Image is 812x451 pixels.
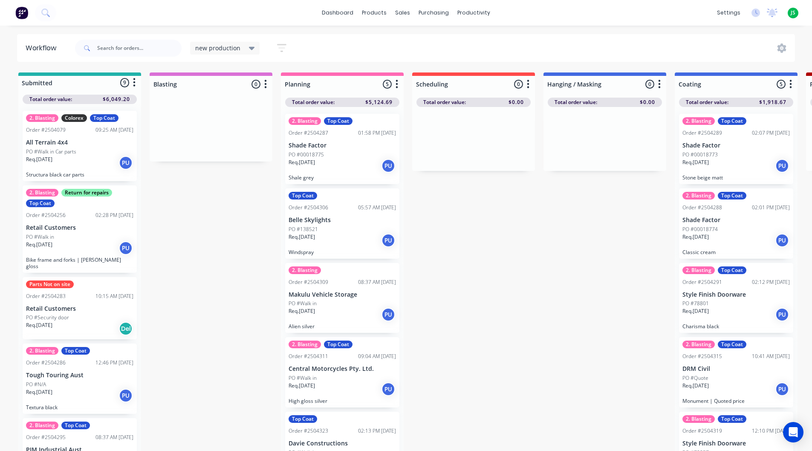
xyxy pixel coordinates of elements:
div: 2. Blasting [682,341,715,348]
div: Top Coat [718,266,746,274]
p: PO #00018775 [289,151,324,159]
span: new production [195,43,240,52]
p: PO #N/A [26,381,46,388]
p: Belle Skylights [289,217,396,224]
p: Req. [DATE] [682,233,709,241]
div: PU [381,308,395,321]
p: Req. [DATE] [26,156,52,163]
p: PO #00018774 [682,225,718,233]
div: 02:12 PM [DATE] [752,278,790,286]
div: 2. Blasting [682,415,715,423]
p: Stone beige matt [682,174,790,181]
p: Style Finish Doorware [682,291,790,298]
div: 02:13 PM [DATE] [358,427,396,435]
div: 09:04 AM [DATE] [358,353,396,360]
div: 02:07 PM [DATE] [752,129,790,137]
div: PU [119,156,133,170]
div: Top Coat [26,199,55,207]
p: PO #Security door [26,314,69,321]
p: Classic cream [682,249,790,255]
div: 2. BlastingTop CoatOrder #250431510:41 AM [DATE]DRM CivilPO #QuoteReq.[DATE]PUMonument | Quoted p... [679,337,793,408]
p: Retail Customers [26,224,133,231]
div: 09:25 AM [DATE] [95,126,133,134]
p: Req. [DATE] [26,388,52,396]
div: 2. BlastingTop CoatOrder #250428612:46 PM [DATE]Tough Touring AustPO #N/AReq.[DATE]PUTextura black [23,344,137,414]
div: productivity [453,6,494,19]
div: PU [119,241,133,255]
p: Monument | Quoted price [682,398,790,404]
div: PU [775,234,789,247]
div: Order #2504286 [26,359,66,367]
p: Req. [DATE] [289,382,315,390]
div: Order #2504309 [289,278,328,286]
div: 2. BlastingTop CoatOrder #250428902:07 PM [DATE]Shade FactorPO #00018773Req.[DATE]PUStone beige matt [679,114,793,184]
p: Shade Factor [289,142,396,149]
div: Order #2504319 [682,427,722,435]
span: Total order value: [555,98,597,106]
div: Top Coat [718,415,746,423]
div: PU [775,308,789,321]
div: 08:37 AM [DATE] [95,434,133,441]
div: 2. BlastingTop CoatOrder #250429102:12 PM [DATE]Style Finish DoorwarePO #78801Req.[DATE]PUCharism... [679,263,793,333]
div: Top Coat [718,341,746,348]
input: Search for orders... [97,40,182,57]
p: Req. [DATE] [682,159,709,166]
span: Total order value: [423,98,466,106]
div: 08:37 AM [DATE] [358,278,396,286]
p: Shade Factor [682,142,790,149]
span: Total order value: [29,95,72,103]
div: 2. BlastingReturn for repairsTop CoatOrder #250425602:28 PM [DATE]Retail CustomersPO #Walk inReq.... [23,185,137,273]
p: Bike frame and forks | [PERSON_NAME] gloss [26,257,133,269]
div: Order #2504287 [289,129,328,137]
div: Top Coat [61,347,90,355]
div: Order #2504079 [26,126,66,134]
div: products [358,6,391,19]
div: Return for repairs [61,189,112,197]
p: Alien silver [289,323,396,330]
div: Order #2504291 [682,278,722,286]
span: $5,124.69 [365,98,393,106]
div: Order #2504256 [26,211,66,219]
div: Order #2504289 [682,129,722,137]
p: PO #00018773 [682,151,718,159]
div: Order #2504288 [682,204,722,211]
div: purchasing [414,6,453,19]
div: 2. Blasting [26,189,58,197]
p: PO #138521 [289,225,318,233]
div: 12:46 PM [DATE] [95,359,133,367]
div: sales [391,6,414,19]
div: 02:28 PM [DATE] [95,211,133,219]
p: Style Finish Doorware [682,440,790,447]
p: Req. [DATE] [682,382,709,390]
div: PU [381,159,395,173]
p: Textura black [26,404,133,411]
p: Shade Factor [682,217,790,224]
div: Open Intercom Messenger [783,422,803,442]
div: 2. BlastingTop CoatOrder #250431109:04 AM [DATE]Central Motorcycles Pty. Ltd.PO #Walk inReq.[DATE... [285,337,399,408]
p: PO #Walk in [26,233,54,241]
p: Req. [DATE] [26,321,52,329]
p: PO #78801 [682,300,709,307]
div: 2. Blasting [289,266,321,274]
div: 10:41 AM [DATE] [752,353,790,360]
div: Parts Not on siteOrder #250428310:15 AM [DATE]Retail CustomersPO #Security doorReq.[DATE]Del [23,277,137,340]
div: Order #2504311 [289,353,328,360]
p: Req. [DATE] [26,241,52,249]
div: Order #2504295 [26,434,66,441]
p: All Terrain 4x4 [26,139,133,146]
div: PU [381,382,395,396]
div: PU [381,234,395,247]
div: Top Coat [289,415,317,423]
div: settings [713,6,745,19]
div: 2. BlastingOrder #250430908:37 AM [DATE]Makulu Vehicle StoragePO #Walk inReq.[DATE]PUAlien silver [285,263,399,333]
p: PO #Walk in [289,300,317,307]
div: 10:15 AM [DATE] [95,292,133,300]
p: Makulu Vehicle Storage [289,291,396,298]
div: 05:57 AM [DATE] [358,204,396,211]
div: Top Coat [718,192,746,199]
span: Total order value: [686,98,728,106]
p: PO #Quote [682,374,708,382]
div: PU [775,382,789,396]
span: Total order value: [292,98,335,106]
p: Structura black car parts [26,171,133,178]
